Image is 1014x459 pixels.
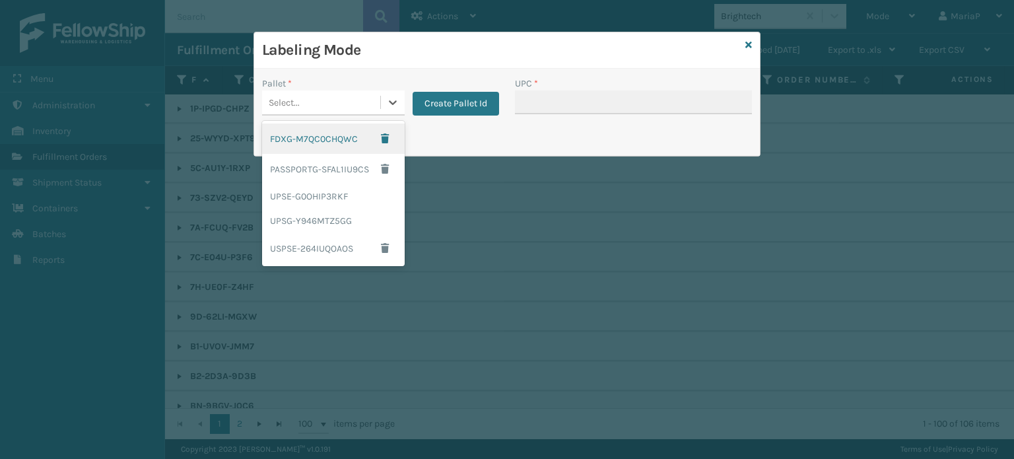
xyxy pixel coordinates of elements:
[262,209,405,233] div: UPSG-Y946MTZ5GG
[413,92,499,116] button: Create Pallet Id
[515,77,538,90] label: UPC
[262,184,405,209] div: UPSE-G0OHIP3RKF
[262,77,292,90] label: Pallet
[269,96,300,110] div: Select...
[262,124,405,154] div: FDXG-M7QC0CHQWC
[262,233,405,264] div: USPSE-264IUQOAOS
[262,40,740,60] h3: Labeling Mode
[262,154,405,184] div: PASSPORTG-SFAL1IU9CS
